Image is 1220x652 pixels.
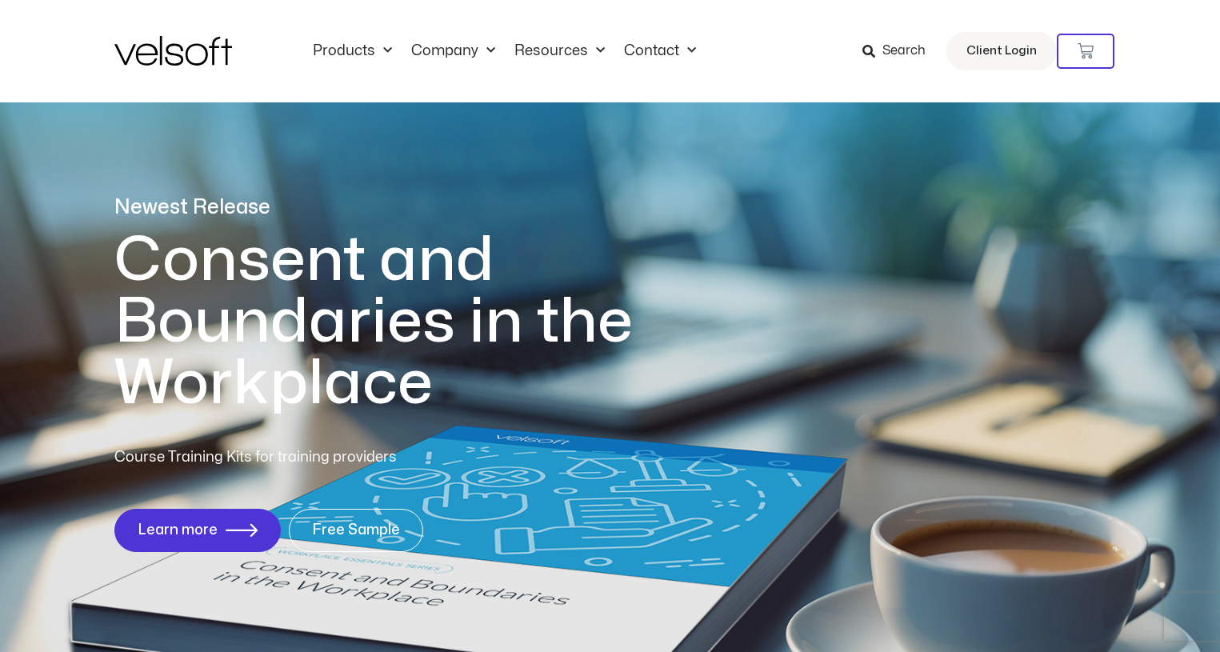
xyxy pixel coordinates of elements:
[303,42,402,60] a: ProductsMenu Toggle
[505,42,614,60] a: ResourcesMenu Toggle
[303,42,706,60] nav: Menu
[862,38,937,65] a: Search
[402,42,505,60] a: CompanyMenu Toggle
[966,41,1037,62] span: Client Login
[114,36,232,66] img: Velsoft Training Materials
[114,446,513,469] p: Course Training Kits for training providers
[138,522,218,538] span: Learn more
[114,194,698,222] p: Newest Release
[312,522,400,538] span: Free Sample
[946,32,1057,70] a: Client Login
[289,509,423,552] a: Free Sample
[114,509,281,552] a: Learn more
[114,230,698,414] h1: Consent and Boundaries in the Workplace
[882,41,926,62] span: Search
[614,42,706,60] a: ContactMenu Toggle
